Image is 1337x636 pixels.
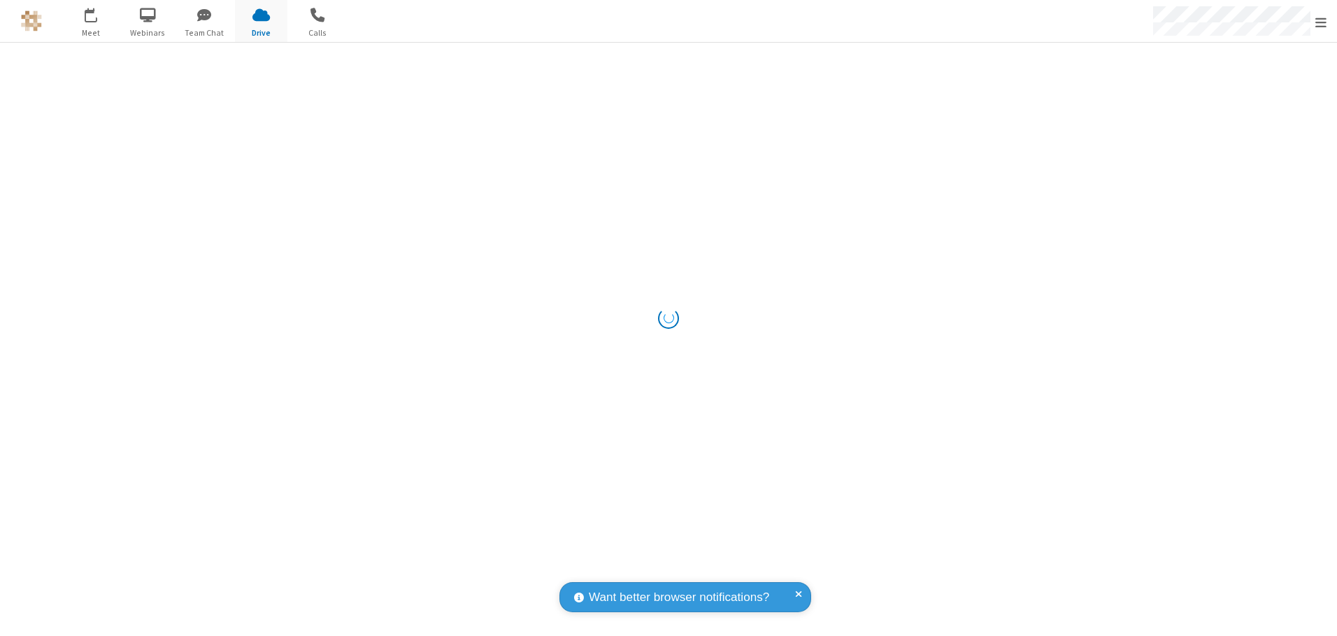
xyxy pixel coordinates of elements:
[235,27,287,39] span: Drive
[178,27,231,39] span: Team Chat
[292,27,344,39] span: Calls
[94,8,103,18] div: 1
[122,27,174,39] span: Webinars
[21,10,42,31] img: QA Selenium DO NOT DELETE OR CHANGE
[589,588,769,607] span: Want better browser notifications?
[65,27,117,39] span: Meet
